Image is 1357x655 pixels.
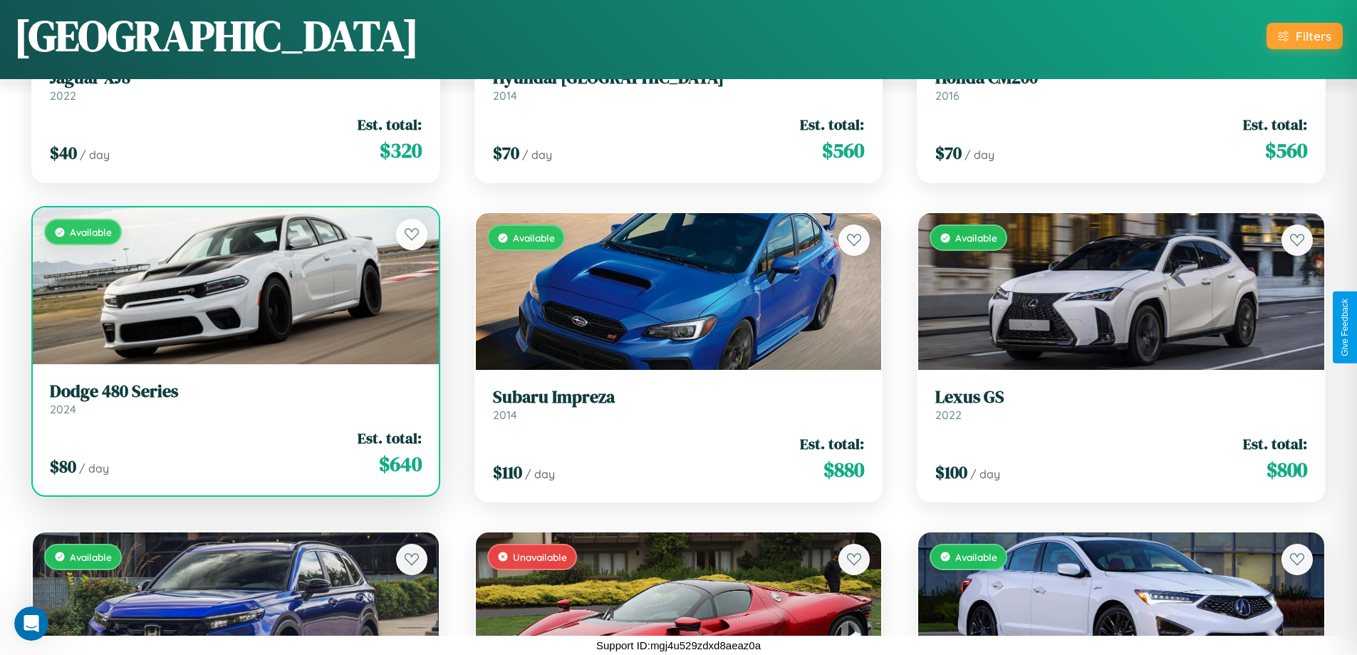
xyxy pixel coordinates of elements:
[50,381,422,416] a: Dodge 480 Series2024
[493,387,865,422] a: Subaru Impreza2014
[525,467,555,481] span: / day
[1265,136,1307,165] span: $ 560
[493,141,519,165] span: $ 70
[50,402,76,416] span: 2024
[379,450,422,478] span: $ 640
[955,232,997,244] span: Available
[935,387,1307,422] a: Lexus GS2022
[522,148,552,162] span: / day
[493,68,865,88] h3: Hyundai [GEOGRAPHIC_DATA]
[935,408,962,422] span: 2022
[493,68,865,103] a: Hyundai [GEOGRAPHIC_DATA]2014
[79,461,109,475] span: / day
[493,408,517,422] span: 2014
[955,551,997,563] span: Available
[935,387,1307,408] h3: Lexus GS
[935,88,960,103] span: 2016
[70,551,112,563] span: Available
[596,636,761,655] p: Support ID: mgj4u529zdxd8aeaz0a
[50,68,422,103] a: Jaguar XJ82022
[822,136,864,165] span: $ 560
[50,88,76,103] span: 2022
[935,141,962,165] span: $ 70
[823,455,864,484] span: $ 880
[493,460,522,484] span: $ 110
[493,88,517,103] span: 2014
[14,6,419,65] h1: [GEOGRAPHIC_DATA]
[358,114,422,135] span: Est. total:
[50,381,422,402] h3: Dodge 480 Series
[970,467,1000,481] span: / day
[935,68,1307,103] a: Honda CM2002016
[80,148,110,162] span: / day
[493,387,865,408] h3: Subaru Impreza
[50,455,76,478] span: $ 80
[358,428,422,448] span: Est. total:
[1243,433,1307,454] span: Est. total:
[1296,29,1331,43] div: Filters
[1340,299,1350,356] div: Give Feedback
[14,607,48,641] iframe: Intercom live chat
[70,226,112,238] span: Available
[965,148,994,162] span: / day
[1243,114,1307,135] span: Est. total:
[513,232,555,244] span: Available
[935,460,967,484] span: $ 100
[380,136,422,165] span: $ 320
[800,433,864,454] span: Est. total:
[800,114,864,135] span: Est. total:
[50,141,77,165] span: $ 40
[1267,23,1343,49] button: Filters
[1267,455,1307,484] span: $ 800
[513,551,567,563] span: Unavailable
